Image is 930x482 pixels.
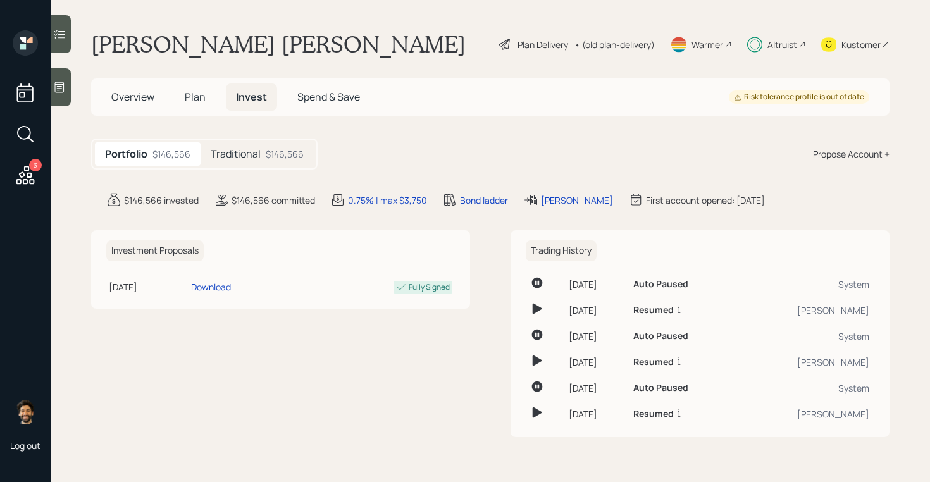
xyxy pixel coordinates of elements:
span: Invest [236,90,267,104]
h6: Trading History [526,240,597,261]
span: Plan [185,90,206,104]
div: [DATE] [569,381,623,395]
div: [PERSON_NAME] [541,194,613,207]
h5: Portfolio [105,148,147,160]
div: $146,566 [266,147,304,161]
h1: [PERSON_NAME] [PERSON_NAME] [91,30,466,58]
div: [PERSON_NAME] [742,355,869,369]
h6: Resumed [633,409,674,419]
div: $146,566 committed [232,194,315,207]
div: 0.75% | max $3,750 [348,194,427,207]
h6: Auto Paused [633,279,688,290]
div: Fully Signed [409,281,450,293]
div: 3 [29,159,42,171]
h6: Resumed [633,305,674,316]
div: $146,566 [152,147,190,161]
div: [PERSON_NAME] [742,407,869,421]
div: [DATE] [569,330,623,343]
h6: Auto Paused [633,331,688,342]
div: System [742,330,869,343]
div: [DATE] [569,355,623,369]
span: Spend & Save [297,90,360,104]
div: Propose Account + [813,147,890,161]
div: [DATE] [569,278,623,291]
div: [PERSON_NAME] [742,304,869,317]
div: System [742,381,869,395]
div: System [742,278,869,291]
h5: Traditional [211,148,261,160]
div: [DATE] [109,280,186,294]
div: [DATE] [569,407,623,421]
div: Plan Delivery [518,38,568,51]
span: Overview [111,90,154,104]
h6: Investment Proposals [106,240,204,261]
div: Download [191,280,231,294]
div: Risk tolerance profile is out of date [734,92,864,102]
div: $146,566 invested [124,194,199,207]
div: Warmer [691,38,723,51]
div: Bond ladder [460,194,508,207]
div: Kustomer [841,38,881,51]
div: First account opened: [DATE] [646,194,765,207]
div: • (old plan-delivery) [574,38,655,51]
div: Altruist [767,38,797,51]
img: eric-schwartz-headshot.png [13,399,38,424]
div: [DATE] [569,304,623,317]
div: Log out [10,440,40,452]
h6: Resumed [633,357,674,368]
h6: Auto Paused [633,383,688,393]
